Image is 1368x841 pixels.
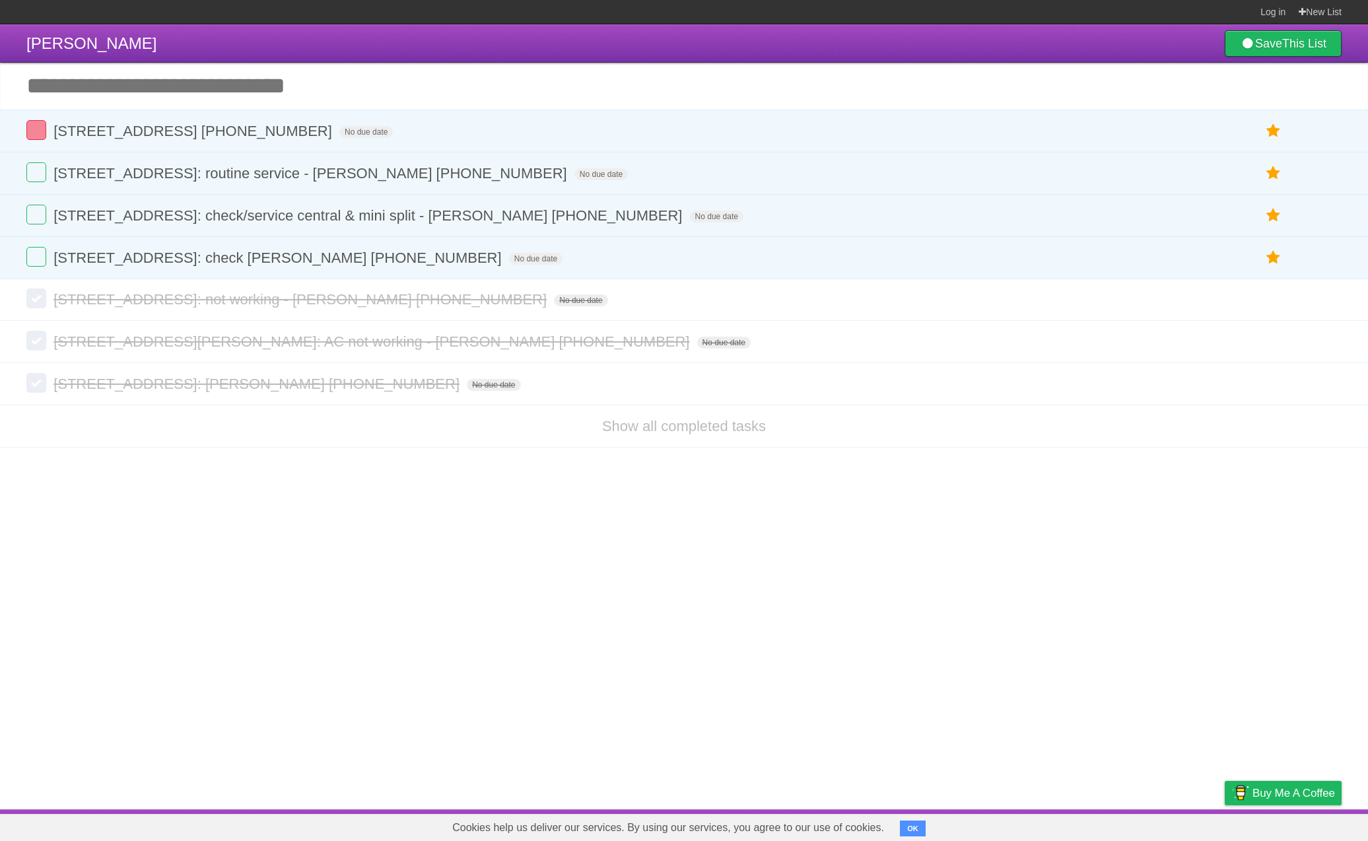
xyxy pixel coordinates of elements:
span: Buy me a coffee [1252,782,1335,805]
span: No due date [467,379,520,391]
label: Star task [1261,205,1286,226]
a: About [1049,813,1077,838]
a: Developers [1093,813,1146,838]
a: Privacy [1208,813,1242,838]
span: No due date [339,126,393,138]
span: No due date [690,211,743,222]
span: No due date [574,168,628,180]
label: Done [26,331,46,351]
label: Done [26,247,46,267]
a: Terms [1163,813,1192,838]
a: Show all completed tasks [602,418,766,434]
span: No due date [697,337,751,349]
span: [STREET_ADDRESS]: routine service - [PERSON_NAME] [PHONE_NUMBER] [53,165,570,182]
span: [STREET_ADDRESS]: check [PERSON_NAME] [PHONE_NUMBER] [53,250,505,266]
label: Done [26,373,46,393]
label: Star task [1261,162,1286,184]
span: Cookies help us deliver our services. By using our services, you agree to our use of cookies. [439,815,897,841]
span: [PERSON_NAME] [26,34,156,52]
label: Done [26,120,46,140]
label: Star task [1261,120,1286,142]
span: [STREET_ADDRESS] [PHONE_NUMBER] [53,123,335,139]
b: This List [1282,37,1326,50]
span: [STREET_ADDRESS]: check/service central & mini split - [PERSON_NAME] [PHONE_NUMBER] [53,207,685,224]
span: [STREET_ADDRESS][PERSON_NAME]: AC not working - [PERSON_NAME] [PHONE_NUMBER] [53,333,693,350]
label: Done [26,288,46,308]
label: Star task [1261,247,1286,269]
a: Suggest a feature [1258,813,1342,838]
a: SaveThis List [1225,30,1342,57]
span: No due date [509,253,563,265]
img: Buy me a coffee [1231,782,1249,804]
span: [STREET_ADDRESS]: [PERSON_NAME] [PHONE_NUMBER] [53,376,463,392]
label: Done [26,205,46,224]
span: [STREET_ADDRESS]: not working - [PERSON_NAME] [PHONE_NUMBER] [53,291,550,308]
label: Done [26,162,46,182]
a: Buy me a coffee [1225,781,1342,805]
button: OK [900,821,926,836]
span: No due date [554,294,607,306]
